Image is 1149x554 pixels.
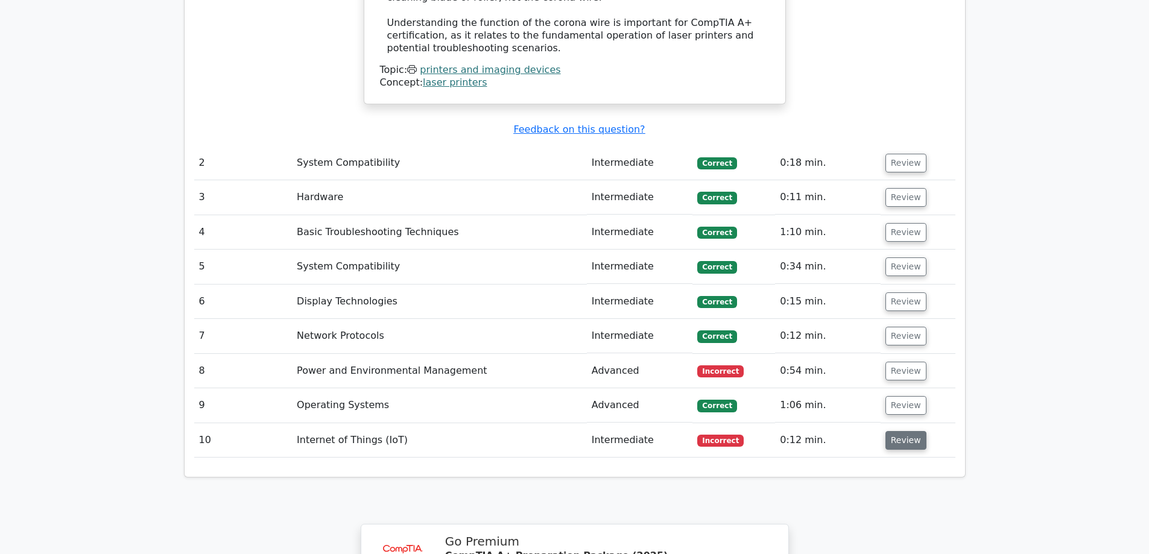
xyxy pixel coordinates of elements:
[194,180,293,215] td: 3
[587,319,693,353] td: Intermediate
[775,285,880,319] td: 0:15 min.
[587,423,693,458] td: Intermediate
[587,215,693,250] td: Intermediate
[194,354,293,388] td: 8
[587,354,693,388] td: Advanced
[587,388,693,423] td: Advanced
[697,330,736,342] span: Correct
[697,400,736,412] span: Correct
[292,388,587,423] td: Operating Systems
[423,77,487,88] a: laser printers
[513,124,645,135] a: Feedback on this question?
[587,285,693,319] td: Intermediate
[292,180,587,215] td: Hardware
[885,362,926,380] button: Review
[194,250,293,284] td: 5
[697,261,736,273] span: Correct
[885,154,926,172] button: Review
[885,188,926,207] button: Review
[697,192,736,204] span: Correct
[194,319,293,353] td: 7
[697,365,744,377] span: Incorrect
[697,227,736,239] span: Correct
[587,180,693,215] td: Intermediate
[194,285,293,319] td: 6
[587,250,693,284] td: Intermediate
[292,354,587,388] td: Power and Environmental Management
[775,180,880,215] td: 0:11 min.
[380,64,770,77] div: Topic:
[194,146,293,180] td: 2
[775,423,880,458] td: 0:12 min.
[194,388,293,423] td: 9
[775,319,880,353] td: 0:12 min.
[885,327,926,345] button: Review
[420,64,560,75] a: printers and imaging devices
[697,296,736,308] span: Correct
[292,423,587,458] td: Internet of Things (IoT)
[697,157,736,169] span: Correct
[775,388,880,423] td: 1:06 min.
[194,423,293,458] td: 10
[775,354,880,388] td: 0:54 min.
[194,215,293,250] td: 4
[775,250,880,284] td: 0:34 min.
[292,250,587,284] td: System Compatibility
[697,435,744,447] span: Incorrect
[885,257,926,276] button: Review
[775,146,880,180] td: 0:18 min.
[775,215,880,250] td: 1:10 min.
[292,319,587,353] td: Network Protocols
[885,431,926,450] button: Review
[380,77,770,89] div: Concept:
[292,215,587,250] td: Basic Troubleshooting Techniques
[292,146,587,180] td: System Compatibility
[885,292,926,311] button: Review
[885,223,926,242] button: Review
[292,285,587,319] td: Display Technologies
[587,146,693,180] td: Intermediate
[885,396,926,415] button: Review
